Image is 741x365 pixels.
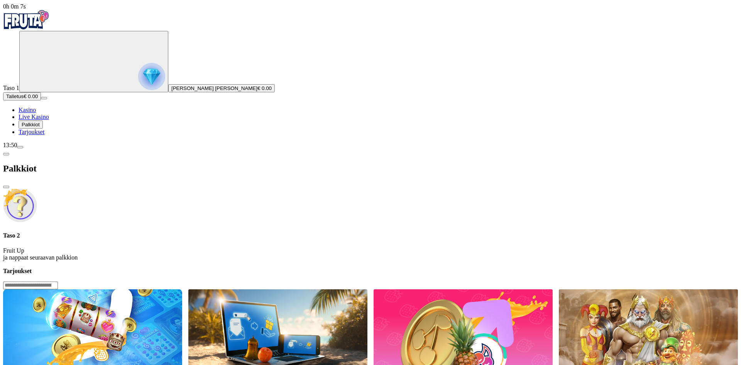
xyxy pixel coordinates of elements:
[19,107,36,113] a: Kasino
[3,10,738,136] nav: Primary
[6,93,24,99] span: Talletus
[41,97,47,99] button: menu
[3,163,738,174] h2: Palkkiot
[19,31,168,92] button: reward progress
[3,142,17,148] span: 13:50
[3,10,49,29] img: Fruta
[19,114,49,120] a: Live Kasino
[138,63,165,90] img: reward progress
[3,107,738,136] nav: Main menu
[3,3,26,10] span: user session time
[24,93,38,99] span: € 0.00
[3,188,37,222] img: Unlock reward icon
[19,129,44,135] a: Tarjoukset
[22,122,40,127] span: Palkkiot
[3,85,19,91] span: Taso 1
[3,92,41,100] button: Talletusplus icon€ 0.00
[3,186,9,188] button: close
[3,247,738,261] p: Fruit Up ja nappaat seuraavan palkkion
[3,282,58,289] input: Search
[257,85,272,91] span: € 0.00
[3,153,9,155] button: chevron-left icon
[171,85,257,91] span: [PERSON_NAME] [PERSON_NAME]
[3,24,49,31] a: Fruta
[3,267,738,275] h3: Tarjoukset
[3,232,738,239] h4: Taso 2
[19,121,43,129] button: Palkkiot
[168,84,275,92] button: [PERSON_NAME] [PERSON_NAME]€ 0.00
[17,146,23,148] button: menu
